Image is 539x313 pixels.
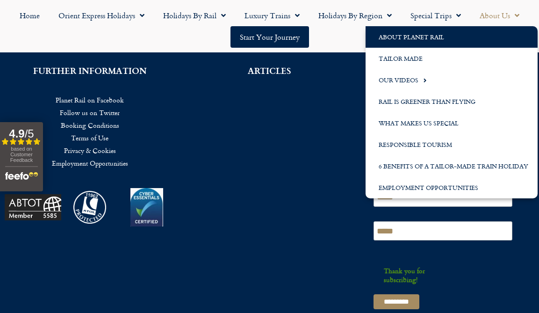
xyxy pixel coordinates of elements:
nav: Menu [5,5,534,48]
ul: About Us [366,26,538,198]
h2: FURTHER INFORMATION [14,66,165,75]
a: About Planet Rail [366,26,538,48]
a: Orient Express Holidays [49,5,154,26]
a: Home [10,5,49,26]
a: About Us [470,5,529,26]
h2: ARTICLES [194,66,345,75]
a: Holidays by Rail [154,5,235,26]
a: Luxury Trains [235,5,309,26]
a: 6 Benefits of a Tailor-Made Train Holiday [366,155,538,177]
a: Booking Conditions [14,119,165,131]
nav: Menu [14,94,165,169]
a: Planet Rail on Facebook [14,94,165,106]
a: Tailor Made [366,48,538,69]
a: Employment Opportunities [366,177,538,198]
a: Terms of Use [14,131,165,144]
a: What Makes us Special [366,112,538,134]
a: Our Videos [366,69,538,91]
a: Privacy & Cookies [14,144,165,157]
a: Special Trips [401,5,470,26]
div: Thank you for subscribing! [384,260,458,287]
a: Rail is Greener than Flying [366,91,538,112]
a: Employment Opportunities [14,157,165,169]
a: Follow us on Twitter [14,106,165,119]
a: Start your Journey [230,26,309,48]
a: Holidays by Region [309,5,401,26]
a: Responsible Tourism [366,134,538,155]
